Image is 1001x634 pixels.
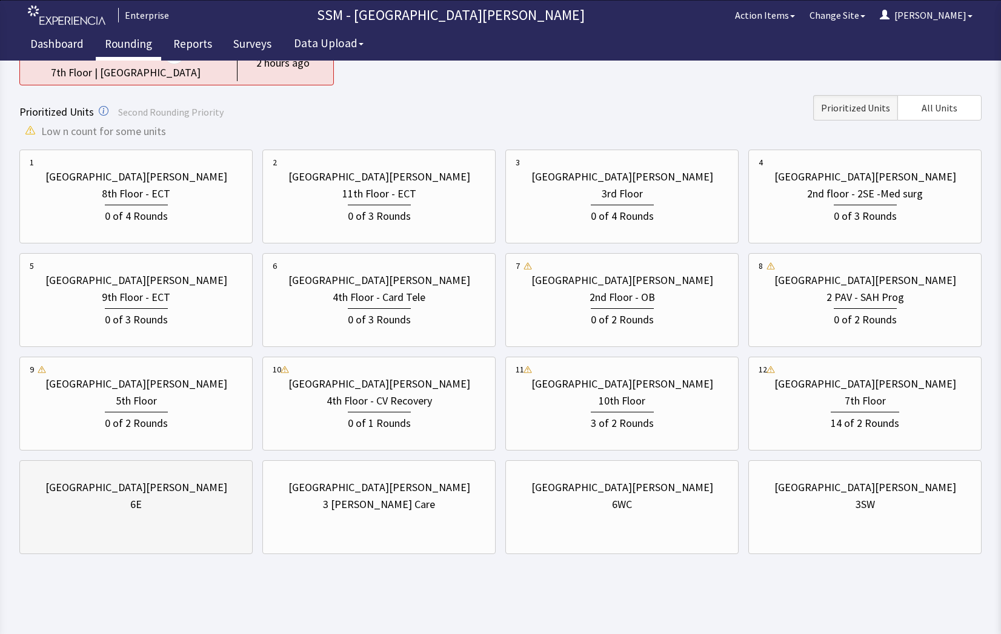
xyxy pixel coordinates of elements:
div: 5th Floor [116,392,157,409]
div: Enterprise [118,8,169,22]
div: [GEOGRAPHIC_DATA][PERSON_NAME] [531,272,713,289]
div: 9th Floor - ECT [102,289,170,306]
button: Action Items [728,3,802,27]
span: Prioritized Units [821,101,890,115]
div: 1 [30,156,34,168]
div: 4th Floor - Card Tele [333,289,425,306]
button: Data Upload [287,32,371,54]
div: 12 [759,363,767,375]
div: [GEOGRAPHIC_DATA][PERSON_NAME] [45,168,227,185]
button: All Units [897,95,982,121]
div: [GEOGRAPHIC_DATA][PERSON_NAME] [531,479,713,496]
div: 0 of 3 Rounds [105,308,168,328]
p: SSM - [GEOGRAPHIC_DATA][PERSON_NAME] [174,5,728,25]
div: [GEOGRAPHIC_DATA][PERSON_NAME] [45,272,227,289]
div: 10th Floor [599,392,645,409]
span: Low n count for some units [41,123,166,140]
div: 3SW [856,496,875,513]
span: Prioritized Units [19,105,94,119]
span: All Units [922,101,957,115]
div: 4 [759,156,763,168]
div: 8 [759,260,763,272]
div: 5 [30,260,34,272]
div: 10 [273,363,281,375]
div: 9 [30,363,34,375]
div: 2 hours ago [256,54,310,71]
div: 2nd floor - 2SE -Med surg [807,185,923,202]
div: [GEOGRAPHIC_DATA][PERSON_NAME] [288,168,470,185]
a: Reports [164,30,221,61]
div: 6WC [612,496,632,513]
div: 6E [130,496,142,513]
a: Rounding [96,30,161,61]
div: 0 of 1 Rounds [348,412,411,432]
button: [PERSON_NAME] [873,3,980,27]
div: [GEOGRAPHIC_DATA][PERSON_NAME] [45,375,227,392]
div: 0 of 4 Rounds [105,205,168,225]
button: Change Site [802,3,873,27]
div: [GEOGRAPHIC_DATA][PERSON_NAME] [531,168,713,185]
div: 2 PAV - SAH Prog [826,289,904,306]
div: [GEOGRAPHIC_DATA][PERSON_NAME] [531,375,713,392]
div: [GEOGRAPHIC_DATA][PERSON_NAME] [774,272,956,289]
div: 7th Floor [51,64,92,81]
div: 3 [516,156,520,168]
div: 7th Floor [845,392,886,409]
div: 2nd Floor - OB [590,289,655,306]
div: 7 [516,260,520,272]
div: 4th Floor - CV Recovery [327,392,432,409]
div: 11th Floor - ECT [342,185,416,202]
div: 3rd Floor [602,185,643,202]
div: [GEOGRAPHIC_DATA][PERSON_NAME] [45,479,227,496]
div: 0 of 2 Rounds [591,308,654,328]
div: 0 of 3 Rounds [348,308,411,328]
div: [GEOGRAPHIC_DATA][PERSON_NAME] [288,272,470,289]
div: 0 of 4 Rounds [591,205,654,225]
div: 3 of 2 Rounds [591,412,654,432]
div: 0 of 3 Rounds [348,205,411,225]
div: 3 [PERSON_NAME] Care [323,496,435,513]
a: Surveys [224,30,281,61]
div: [GEOGRAPHIC_DATA] [100,64,201,81]
div: 11 [516,363,524,375]
img: experiencia_logo.png [28,5,105,25]
div: [GEOGRAPHIC_DATA][PERSON_NAME] [774,168,956,185]
div: [GEOGRAPHIC_DATA][PERSON_NAME] [288,479,470,496]
div: 0 of 2 Rounds [105,412,168,432]
div: 8th Floor - ECT [102,185,170,202]
div: [GEOGRAPHIC_DATA][PERSON_NAME] [774,479,956,496]
div: 6 [273,260,277,272]
a: Dashboard [21,30,93,61]
div: 0 of 3 Rounds [834,205,897,225]
div: 14 of 2 Rounds [831,412,899,432]
div: [GEOGRAPHIC_DATA][PERSON_NAME] [774,375,956,392]
div: 2 [273,156,277,168]
div: 0 of 2 Rounds [834,308,897,328]
button: Prioritized Units [813,95,897,121]
div: | [92,64,100,81]
div: [GEOGRAPHIC_DATA][PERSON_NAME] [288,375,470,392]
span: Second Rounding Priority [118,106,224,118]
